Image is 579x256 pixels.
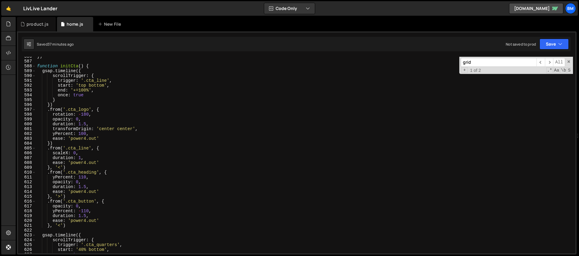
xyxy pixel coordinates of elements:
div: 598 [18,112,36,117]
div: 614 [18,189,36,194]
div: Not saved to prod [506,42,536,47]
div: 609 [18,165,36,170]
div: 608 [18,160,36,165]
span: Toggle Replace mode [461,67,468,73]
div: 597 [18,107,36,112]
div: 37 minutes ago [48,42,74,47]
div: 602 [18,131,36,136]
div: 607 [18,155,36,160]
div: 594 [18,93,36,98]
div: 622 [18,228,36,233]
div: 603 [18,136,36,141]
div: 590 [18,73,36,78]
span: 1 of 2 [468,68,483,73]
div: 623 [18,233,36,238]
div: 593 [18,88,36,93]
div: 604 [18,141,36,146]
div: 619 [18,213,36,218]
span: Alt-Enter [553,58,565,67]
button: Code Only [264,3,315,14]
div: 599 [18,117,36,122]
div: 620 [18,218,36,223]
div: New File [98,21,123,27]
div: 625 [18,242,36,247]
input: Search for [461,58,536,67]
div: home.js [67,21,83,27]
div: 600 [18,122,36,126]
div: 592 [18,83,36,88]
div: 605 [18,146,36,151]
a: 🤙 [1,1,16,16]
div: 610 [18,170,36,175]
div: 606 [18,151,36,155]
div: 626 [18,247,36,252]
div: Saved [37,42,74,47]
div: 618 [18,209,36,213]
button: Save [539,39,569,50]
div: 591 [18,78,36,83]
div: product.js [27,21,49,27]
div: LivLive Lander [23,5,57,12]
div: 621 [18,223,36,228]
a: bm [565,3,576,14]
div: 612 [18,180,36,184]
div: 601 [18,126,36,131]
a: [DOMAIN_NAME] [509,3,563,14]
div: 587 [18,59,36,64]
span: ​ [536,58,545,67]
div: 588 [18,64,36,69]
span: Search In Selection [567,67,571,73]
span: RegExp Search [546,67,553,73]
span: Whole Word Search [560,67,567,73]
div: 616 [18,199,36,204]
div: 617 [18,204,36,209]
div: 624 [18,238,36,242]
div: 611 [18,175,36,180]
div: 613 [18,184,36,189]
span: CaseSensitive Search [553,67,560,73]
div: 595 [18,98,36,102]
div: 589 [18,69,36,73]
div: 596 [18,102,36,107]
span: ​ [545,58,553,67]
div: 615 [18,194,36,199]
